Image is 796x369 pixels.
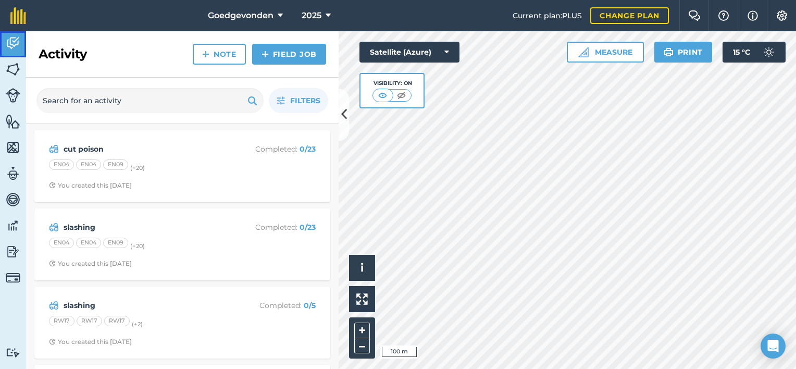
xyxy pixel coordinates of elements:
[6,88,20,103] img: svg+xml;base64,PD94bWwgdmVyc2lvbj0iMS4wIiBlbmNvZGluZz0idXRmLTgiPz4KPCEtLSBHZW5lcmF0b3I6IEFkb2JlIE...
[717,10,730,21] img: A question mark icon
[64,300,229,311] strong: slashing
[354,338,370,353] button: –
[193,44,246,65] a: Note
[376,90,389,101] img: svg+xml;base64,PHN2ZyB4bWxucz0iaHR0cDovL3d3dy53My5vcmcvMjAwMC9zdmciIHdpZHRoPSI1MCIgaGVpZ2h0PSI0MC...
[6,348,20,358] img: svg+xml;base64,PD94bWwgdmVyc2lvbj0iMS4wIiBlbmNvZGluZz0idXRmLTgiPz4KPCEtLSBHZW5lcmF0b3I6IEFkb2JlIE...
[233,300,316,311] p: Completed :
[49,159,74,170] div: EN04
[233,143,316,155] p: Completed :
[513,10,582,21] span: Current plan : PLUS
[41,215,324,274] a: slashingCompleted: 0/23EN04EN04EN09(+20)Clock with arrow pointing clockwiseYou created this [DATE]
[688,10,701,21] img: Two speech bubbles overlapping with the left bubble in the forefront
[590,7,669,24] a: Change plan
[64,222,229,233] strong: slashing
[130,164,145,171] small: (+ 20 )
[49,260,132,268] div: You created this [DATE]
[6,218,20,233] img: svg+xml;base64,PD94bWwgdmVyc2lvbj0iMS4wIiBlbmNvZGluZz0idXRmLTgiPz4KPCEtLSBHZW5lcmF0b3I6IEFkb2JlIE...
[77,316,102,326] div: RW17
[262,48,269,60] img: svg+xml;base64,PHN2ZyB4bWxucz0iaHR0cDovL3d3dy53My5vcmcvMjAwMC9zdmciIHdpZHRoPSIxNCIgaGVpZ2h0PSIyNC...
[76,159,101,170] div: EN04
[6,114,20,129] img: svg+xml;base64,PHN2ZyB4bWxucz0iaHR0cDovL3d3dy53My5vcmcvMjAwMC9zdmciIHdpZHRoPSI1NiIgaGVpZ2h0PSI2MC...
[6,62,20,77] img: svg+xml;base64,PHN2ZyB4bWxucz0iaHR0cDovL3d3dy53My5vcmcvMjAwMC9zdmciIHdpZHRoPSI1NiIgaGVpZ2h0PSI2MC...
[202,48,209,60] img: svg+xml;base64,PHN2ZyB4bWxucz0iaHR0cDovL3d3dy53My5vcmcvMjAwMC9zdmciIHdpZHRoPSIxNCIgaGVpZ2h0PSIyNC...
[761,334,786,359] div: Open Intercom Messenger
[300,223,316,232] strong: 0 / 23
[49,181,132,190] div: You created this [DATE]
[233,222,316,233] p: Completed :
[49,338,132,346] div: You created this [DATE]
[76,238,101,248] div: EN04
[36,88,264,113] input: Search for an activity
[49,316,74,326] div: RW17
[269,88,328,113] button: Filters
[776,10,788,21] img: A cog icon
[104,316,130,326] div: RW17
[6,244,20,260] img: svg+xml;base64,PD94bWwgdmVyc2lvbj0iMS4wIiBlbmNvZGluZz0idXRmLTgiPz4KPCEtLSBHZW5lcmF0b3I6IEFkb2JlIE...
[41,137,324,196] a: cut poisonCompleted: 0/23EN04EN04EN09(+20)Clock with arrow pointing clockwiseYou created this [DATE]
[733,42,750,63] span: 15 ° C
[758,42,779,63] img: svg+xml;base64,PD94bWwgdmVyc2lvbj0iMS4wIiBlbmNvZGluZz0idXRmLTgiPz4KPCEtLSBHZW5lcmF0b3I6IEFkb2JlIE...
[103,238,128,248] div: EN09
[10,7,26,24] img: fieldmargin Logo
[132,321,143,328] small: (+ 2 )
[252,44,326,65] a: Field Job
[578,47,589,57] img: Ruler icon
[567,42,644,63] button: Measure
[748,9,758,22] img: svg+xml;base64,PHN2ZyB4bWxucz0iaHR0cDovL3d3dy53My5vcmcvMjAwMC9zdmciIHdpZHRoPSIxNyIgaGVpZ2h0PSIxNy...
[49,299,59,312] img: svg+xml;base64,PD94bWwgdmVyc2lvbj0iMS4wIiBlbmNvZGluZz0idXRmLTgiPz4KPCEtLSBHZW5lcmF0b3I6IEFkb2JlIE...
[6,166,20,181] img: svg+xml;base64,PD94bWwgdmVyc2lvbj0iMS4wIiBlbmNvZGluZz0idXRmLTgiPz4KPCEtLSBHZW5lcmF0b3I6IEFkb2JlIE...
[356,293,368,305] img: Four arrows, one pointing top left, one top right, one bottom right and the last bottom left
[41,293,324,352] a: slashingCompleted: 0/5RW17RW17RW17(+2)Clock with arrow pointing clockwiseYou created this [DATE]
[49,143,59,155] img: svg+xml;base64,PD94bWwgdmVyc2lvbj0iMS4wIiBlbmNvZGluZz0idXRmLTgiPz4KPCEtLSBHZW5lcmF0b3I6IEFkb2JlIE...
[372,79,412,88] div: Visibility: On
[39,46,87,63] h2: Activity
[49,260,56,267] img: Clock with arrow pointing clockwise
[304,301,316,310] strong: 0 / 5
[395,90,408,101] img: svg+xml;base64,PHN2ZyB4bWxucz0iaHR0cDovL3d3dy53My5vcmcvMjAwMC9zdmciIHdpZHRoPSI1MCIgaGVpZ2h0PSI0MC...
[723,42,786,63] button: 15 °C
[64,143,229,155] strong: cut poison
[360,261,364,274] span: i
[103,159,128,170] div: EN09
[49,221,59,233] img: svg+xml;base64,PD94bWwgdmVyc2lvbj0iMS4wIiBlbmNvZGluZz0idXRmLTgiPz4KPCEtLSBHZW5lcmF0b3I6IEFkb2JlIE...
[6,192,20,207] img: svg+xml;base64,PD94bWwgdmVyc2lvbj0iMS4wIiBlbmNvZGluZz0idXRmLTgiPz4KPCEtLSBHZW5lcmF0b3I6IEFkb2JlIE...
[349,255,375,281] button: i
[359,42,459,63] button: Satellite (Azure)
[354,323,370,338] button: +
[302,9,321,22] span: 2025
[49,338,56,345] img: Clock with arrow pointing clockwise
[247,94,257,107] img: svg+xml;base64,PHN2ZyB4bWxucz0iaHR0cDovL3d3dy53My5vcmcvMjAwMC9zdmciIHdpZHRoPSIxOSIgaGVpZ2h0PSIyNC...
[49,182,56,189] img: Clock with arrow pointing clockwise
[664,46,674,58] img: svg+xml;base64,PHN2ZyB4bWxucz0iaHR0cDovL3d3dy53My5vcmcvMjAwMC9zdmciIHdpZHRoPSIxOSIgaGVpZ2h0PSIyNC...
[208,9,273,22] span: Goedgevonden
[49,238,74,248] div: EN04
[6,270,20,285] img: svg+xml;base64,PD94bWwgdmVyc2lvbj0iMS4wIiBlbmNvZGluZz0idXRmLTgiPz4KPCEtLSBHZW5lcmF0b3I6IEFkb2JlIE...
[6,35,20,51] img: svg+xml;base64,PD94bWwgdmVyc2lvbj0iMS4wIiBlbmNvZGluZz0idXRmLTgiPz4KPCEtLSBHZW5lcmF0b3I6IEFkb2JlIE...
[300,144,316,154] strong: 0 / 23
[130,242,145,250] small: (+ 20 )
[290,95,320,106] span: Filters
[6,140,20,155] img: svg+xml;base64,PHN2ZyB4bWxucz0iaHR0cDovL3d3dy53My5vcmcvMjAwMC9zdmciIHdpZHRoPSI1NiIgaGVpZ2h0PSI2MC...
[654,42,713,63] button: Print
